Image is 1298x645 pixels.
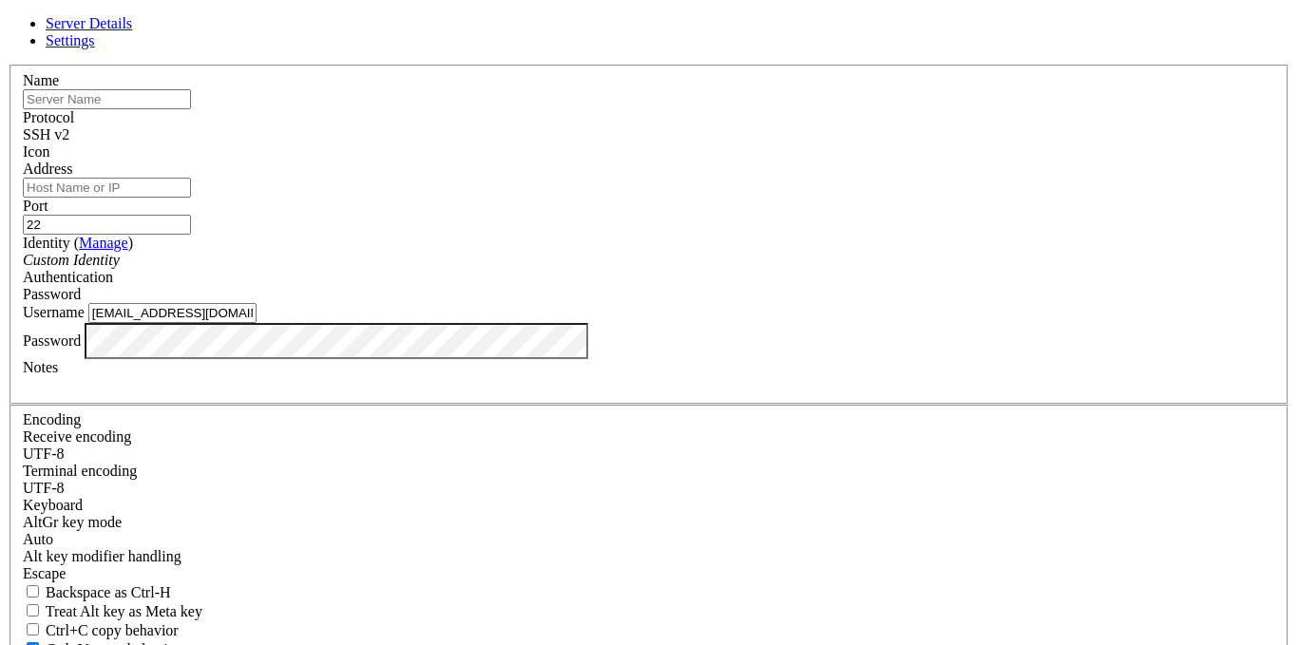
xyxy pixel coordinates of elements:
[23,565,66,581] span: Escape
[46,32,95,48] a: Settings
[23,603,202,619] label: Whether the Alt key acts as a Meta key or as a distinct Alt key.
[23,359,58,375] label: Notes
[23,531,1275,548] div: Auto
[23,480,65,496] span: UTF-8
[23,89,191,109] input: Server Name
[23,72,59,88] label: Name
[23,126,69,142] span: SSH v2
[23,428,131,445] label: Set the expected encoding for data received from the host. If the encodings do not match, visual ...
[23,565,1275,582] div: Escape
[88,303,257,323] input: Login Username
[23,480,1275,497] div: UTF-8
[23,198,48,214] label: Port
[23,109,74,125] label: Protocol
[23,497,83,513] label: Keyboard
[23,446,1275,463] div: UTF-8
[23,411,81,427] label: Encoding
[23,304,85,320] label: Username
[74,235,133,251] span: ( )
[27,585,39,598] input: Backspace as Ctrl-H
[23,161,72,177] label: Address
[23,332,81,348] label: Password
[23,463,137,479] label: The default terminal encoding. ISO-2022 enables character map translations (like graphics maps). ...
[23,252,1275,269] div: Custom Identity
[27,604,39,617] input: Treat Alt key as Meta key
[23,143,49,160] label: Icon
[46,603,202,619] span: Treat Alt key as Meta key
[23,235,133,251] label: Identity
[23,215,191,235] input: Port Number
[46,15,132,31] a: Server Details
[23,531,53,547] span: Auto
[27,623,39,636] input: Ctrl+C copy behavior
[23,446,65,462] span: UTF-8
[23,286,1275,303] div: Password
[23,514,122,530] label: Set the expected encoding for data received from the host. If the encodings do not match, visual ...
[79,235,128,251] a: Manage
[46,584,171,600] span: Backspace as Ctrl-H
[23,269,113,285] label: Authentication
[46,622,179,638] span: Ctrl+C copy behavior
[23,548,181,564] label: Controls how the Alt key is handled. Escape: Send an ESC prefix. 8-Bit: Add 128 to the typed char...
[23,584,171,600] label: If true, the backspace should send BS ('\x08', aka ^H). Otherwise the backspace key should send '...
[23,126,1275,143] div: SSH v2
[23,286,81,302] span: Password
[23,252,120,268] i: Custom Identity
[23,622,179,638] label: Ctrl-C copies if true, send ^C to host if false. Ctrl-Shift-C sends ^C to host if true, copies if...
[23,178,191,198] input: Host Name or IP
